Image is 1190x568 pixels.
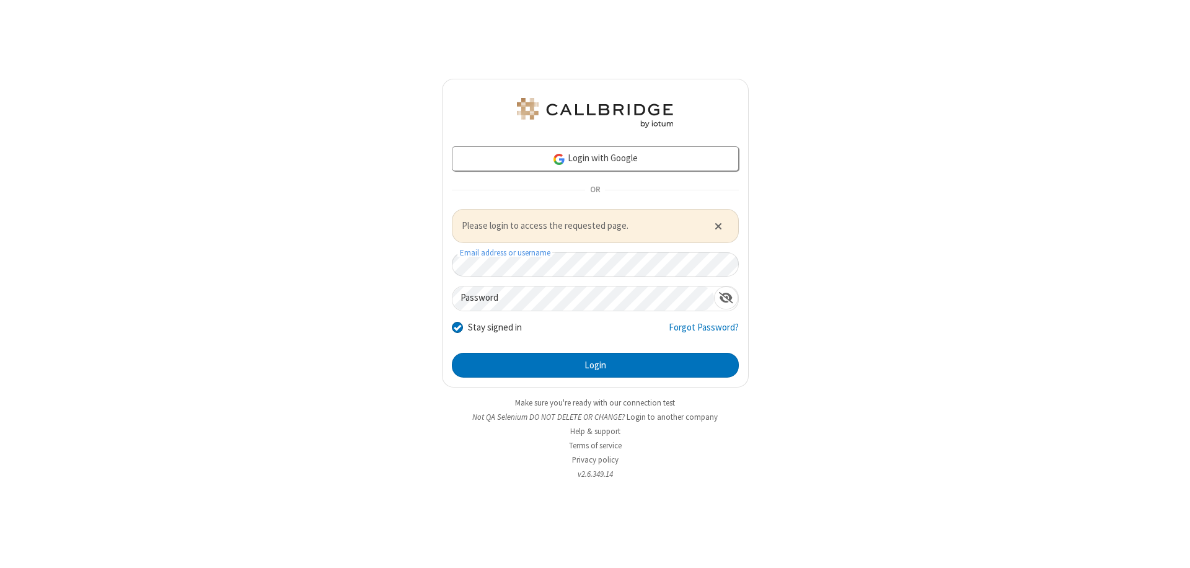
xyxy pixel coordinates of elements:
[1159,536,1181,559] iframe: Chat
[552,153,566,166] img: google-icon.png
[708,216,728,235] button: Close alert
[714,286,738,309] div: Show password
[585,182,605,199] span: OR
[515,397,675,408] a: Make sure you're ready with our connection test
[569,440,622,451] a: Terms of service
[452,252,739,277] input: Email address or username
[452,146,739,171] a: Login with Google
[452,286,714,311] input: Password
[468,321,522,335] label: Stay signed in
[514,98,676,128] img: QA Selenium DO NOT DELETE OR CHANGE
[442,468,749,480] li: v2.6.349.14
[627,411,718,423] button: Login to another company
[462,219,699,233] span: Please login to access the requested page.
[442,411,749,423] li: Not QA Selenium DO NOT DELETE OR CHANGE?
[669,321,739,344] a: Forgot Password?
[570,426,620,437] a: Help & support
[572,455,619,465] a: Privacy policy
[452,353,739,378] button: Login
